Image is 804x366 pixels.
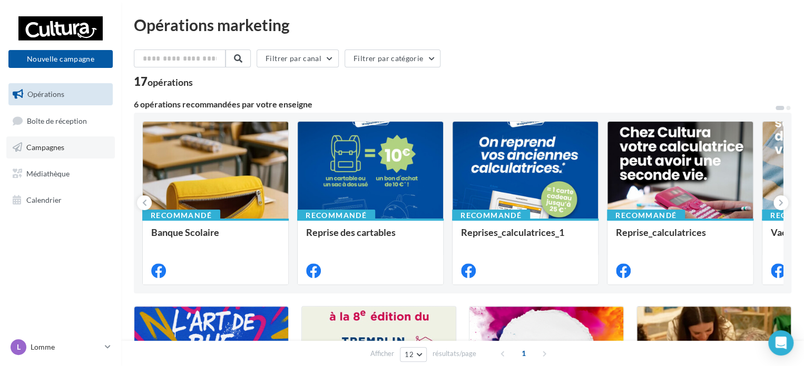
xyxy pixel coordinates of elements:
[27,116,87,125] span: Boîte de réception
[6,83,115,105] a: Opérations
[297,210,375,221] div: Recommandé
[616,226,706,238] span: Reprise_calculatrices
[515,345,532,362] span: 1
[134,76,193,87] div: 17
[151,226,219,238] span: Banque Scolaire
[31,342,101,352] p: Lomme
[607,210,685,221] div: Recommandé
[452,210,530,221] div: Recommandé
[17,342,21,352] span: L
[6,163,115,185] a: Médiathèque
[400,347,427,362] button: 12
[461,226,564,238] span: Reprises_calculatrices_1
[148,77,193,87] div: opérations
[26,195,62,204] span: Calendrier
[8,337,113,357] a: L Lomme
[142,210,220,221] div: Recommandé
[370,349,394,359] span: Afficher
[433,349,476,359] span: résultats/page
[306,226,396,238] span: Reprise des cartables
[405,350,414,359] span: 12
[134,17,791,33] div: Opérations marketing
[26,169,70,178] span: Médiathèque
[27,90,64,98] span: Opérations
[768,330,793,355] div: Open Intercom Messenger
[8,50,113,68] button: Nouvelle campagne
[6,136,115,159] a: Campagnes
[257,50,339,67] button: Filtrer par canal
[345,50,440,67] button: Filtrer par catégorie
[6,110,115,132] a: Boîte de réception
[6,189,115,211] a: Calendrier
[26,143,64,152] span: Campagnes
[134,100,774,108] div: 6 opérations recommandées par votre enseigne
